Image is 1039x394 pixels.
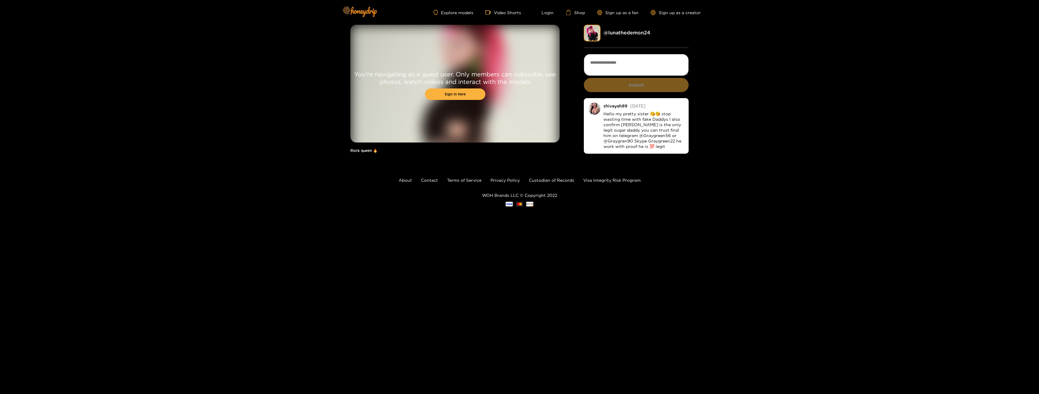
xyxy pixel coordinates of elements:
button: Submit [584,78,689,92]
a: Login [533,10,554,15]
img: lunathedemon24 [584,25,600,41]
a: Contact [421,178,438,182]
a: Video Shorts [485,10,521,15]
a: About [399,178,412,182]
a: Terms of Service [447,178,481,182]
p: Hello my pretty sister 😘😘 stop wasting time with fake Daddys I also confirm [PERSON_NAME] is the ... [603,111,684,149]
a: Sign up as a creator [651,10,701,15]
img: e2c8l-images--20-.jpeg [588,103,600,115]
a: Privacy Policy [491,178,520,182]
a: Custodian of Records [529,178,574,182]
a: Sign in here [425,88,485,100]
a: Sign up as a fan [597,10,639,15]
a: Shop [566,10,585,15]
div: shivayah89 [603,104,627,108]
h1: Rock queen 🔥 [350,149,560,153]
a: Visa Integrity Risk Program [583,178,641,182]
a: Explore models [433,10,473,15]
p: You're navigating as a guest user. Only members can subscribe, see photos, watch videos and inter... [350,70,560,85]
span: [DATE] [630,104,645,108]
a: @ lunathedemon24 [603,30,650,35]
span: video-camera [485,10,494,15]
